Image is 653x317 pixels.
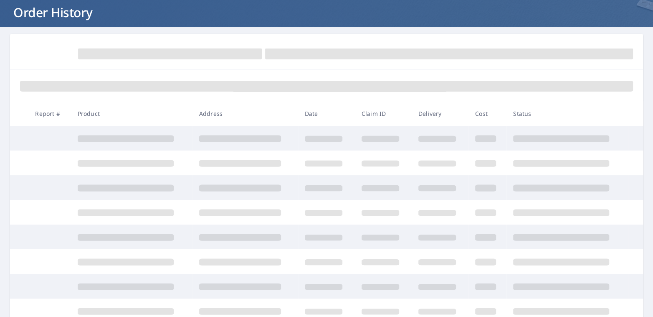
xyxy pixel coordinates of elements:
th: Claim ID [355,101,412,126]
th: Address [192,101,298,126]
th: Status [506,101,628,126]
h1: Order History [10,4,643,21]
th: Date [298,101,355,126]
th: Product [71,101,192,126]
th: Cost [468,101,506,126]
th: Delivery [412,101,468,126]
th: Report # [28,101,71,126]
